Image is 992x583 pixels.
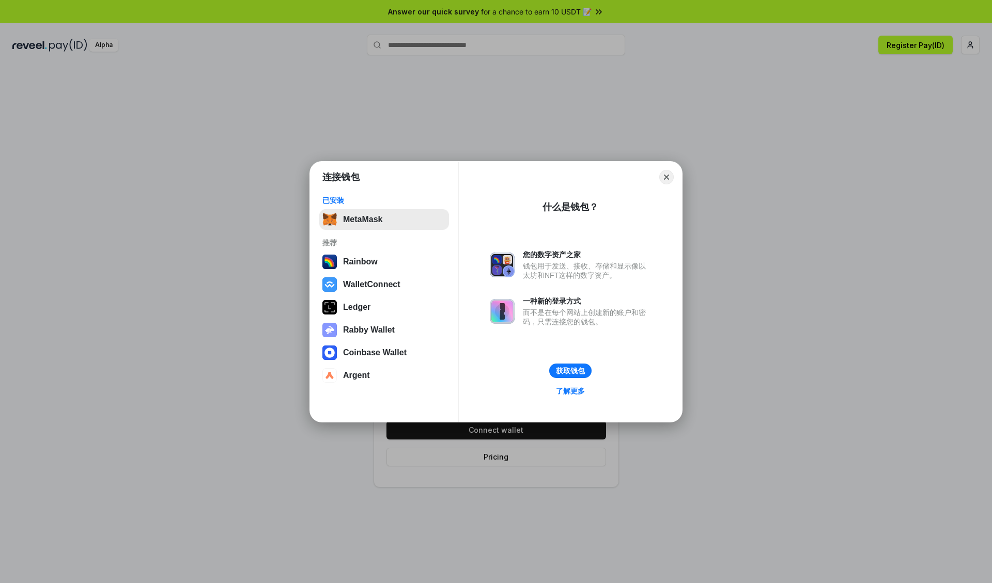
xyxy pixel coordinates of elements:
[343,280,400,289] div: WalletConnect
[322,368,337,383] img: svg+xml,%3Csvg%20width%3D%2228%22%20height%3D%2228%22%20viewBox%3D%220%200%2028%2028%22%20fill%3D...
[343,257,378,266] div: Rainbow
[490,253,515,277] img: svg+xml,%3Csvg%20xmlns%3D%22http%3A%2F%2Fwww.w3.org%2F2000%2Fsvg%22%20fill%3D%22none%22%20viewBox...
[319,297,449,318] button: Ledger
[523,250,651,259] div: 您的数字资产之家
[556,386,585,396] div: 了解更多
[549,364,592,378] button: 获取钱包
[319,342,449,363] button: Coinbase Wallet
[319,365,449,386] button: Argent
[343,371,370,380] div: Argent
[322,323,337,337] img: svg+xml,%3Csvg%20xmlns%3D%22http%3A%2F%2Fwww.w3.org%2F2000%2Fsvg%22%20fill%3D%22none%22%20viewBox...
[319,320,449,340] button: Rabby Wallet
[322,255,337,269] img: svg+xml,%3Csvg%20width%3D%22120%22%20height%3D%22120%22%20viewBox%3D%220%200%20120%20120%22%20fil...
[343,303,370,312] div: Ledger
[542,201,598,213] div: 什么是钱包？
[523,308,651,326] div: 而不是在每个网站上创建新的账户和密码，只需连接您的钱包。
[523,261,651,280] div: 钱包用于发送、接收、存储和显示像以太坊和NFT这样的数字资产。
[322,171,360,183] h1: 连接钱包
[319,251,449,272] button: Rainbow
[322,238,446,247] div: 推荐
[319,274,449,295] button: WalletConnect
[523,296,651,306] div: 一种新的登录方式
[343,348,407,357] div: Coinbase Wallet
[659,170,674,184] button: Close
[322,345,337,360] img: svg+xml,%3Csvg%20width%3D%2228%22%20height%3D%2228%22%20viewBox%3D%220%200%2028%2028%22%20fill%3D...
[556,366,585,375] div: 获取钱包
[322,212,337,227] img: svg+xml,%3Csvg%20fill%3D%22none%22%20height%3D%2233%22%20viewBox%3D%220%200%2035%2033%22%20width%...
[550,384,591,398] a: 了解更多
[343,325,395,335] div: Rabby Wallet
[322,300,337,314] img: svg+xml,%3Csvg%20xmlns%3D%22http%3A%2F%2Fwww.w3.org%2F2000%2Fsvg%22%20width%3D%2228%22%20height%3...
[322,196,446,205] div: 已安装
[319,209,449,230] button: MetaMask
[322,277,337,292] img: svg+xml,%3Csvg%20width%3D%2228%22%20height%3D%2228%22%20viewBox%3D%220%200%2028%2028%22%20fill%3D...
[490,299,515,324] img: svg+xml,%3Csvg%20xmlns%3D%22http%3A%2F%2Fwww.w3.org%2F2000%2Fsvg%22%20fill%3D%22none%22%20viewBox...
[343,215,382,224] div: MetaMask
